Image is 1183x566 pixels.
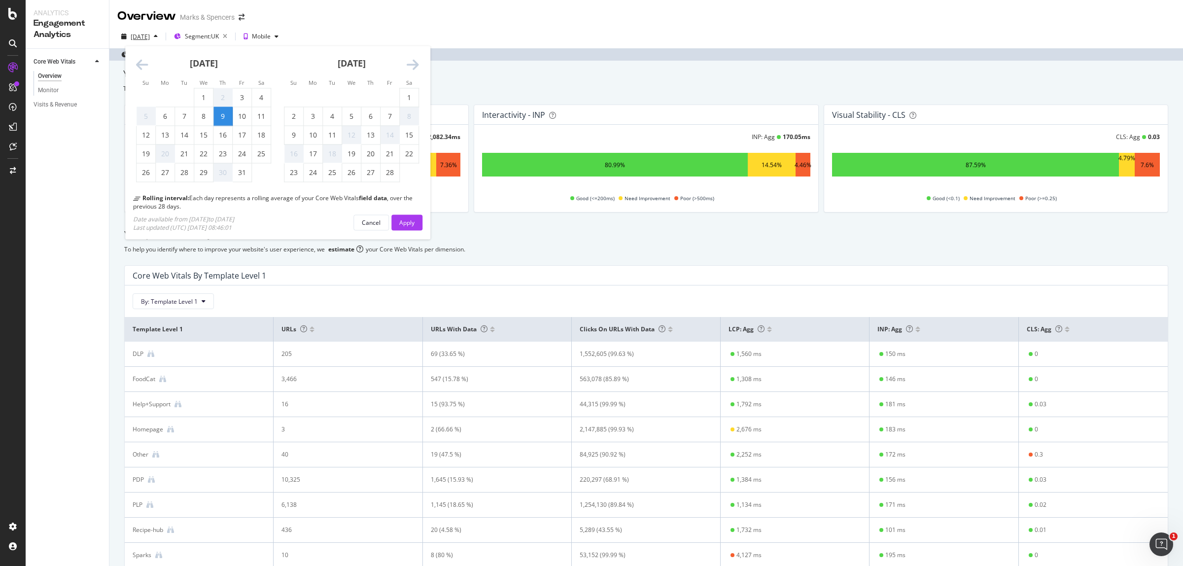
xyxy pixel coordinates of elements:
a: Overview [38,71,102,81]
div: 4,127 ms [736,551,762,560]
div: 0.3 [1035,450,1043,459]
div: 2 (66.66 %) [431,425,550,434]
div: 80.99% [605,161,625,169]
div: 3 [233,93,251,103]
div: 4 [252,93,271,103]
td: Wednesday, February 26, 2025 [342,163,361,182]
div: 156 ms [885,475,905,484]
div: Engagement Analytics [34,18,101,40]
div: 17 [233,130,251,140]
div: 1,145 (18.65 %) [431,500,550,509]
div: 2,252 ms [736,450,762,459]
span: Good (<0.1) [933,192,960,204]
td: Sunday, January 26, 2025 [137,163,156,182]
div: 7 [381,111,399,121]
div: 23 [213,149,232,159]
div: 24 [304,168,322,177]
div: 1,645 (15.93 %) [431,475,550,484]
div: 16 [281,400,401,409]
div: 17 [304,149,322,159]
strong: [DATE] [338,57,366,69]
td: Tuesday, February 11, 2025 [323,126,342,144]
div: 1,792 ms [736,400,762,409]
div: Last updated (UTC) [DATE] 08:46:01 [133,223,234,231]
div: 1,308 ms [736,375,762,384]
div: [DATE] [131,33,150,41]
div: 0 [1035,551,1038,560]
small: Fr [239,79,244,86]
div: 101 ms [885,526,905,534]
div: 10 [233,111,251,121]
div: 19 [137,149,155,159]
div: 44,315 (99.99 %) [580,400,699,409]
div: 7 [175,111,194,121]
div: 40 [281,450,401,459]
div: 31 [233,168,251,177]
span: Template Level 1 [133,325,263,334]
td: Saturday, January 25, 2025 [252,144,271,163]
div: Move backward to switch to the previous month. [136,58,148,72]
div: 26 [137,168,155,177]
div: 27 [361,168,380,177]
div: 4.46% [795,161,811,169]
div: 6,138 [281,500,401,509]
td: Saturday, January 4, 2025 [252,88,271,107]
td: Wednesday, January 29, 2025 [194,163,213,182]
span: LCP: Agg [729,325,765,333]
div: INP: Agg [752,133,775,141]
div: Each day represents a rolling average of your Core Web Vitals , over the previous 28 days. [133,194,422,211]
td: Thursday, February 27, 2025 [361,163,381,182]
div: 6 [361,111,380,121]
iframe: Intercom live chat [1149,532,1173,556]
div: This dashboard represents how Google measures your website's user experience based on [123,84,1169,93]
td: Wednesday, January 8, 2025 [194,107,213,126]
div: 20 [361,149,380,159]
a: Core Web Vitals [34,57,92,67]
div: 26 [342,168,361,177]
td: Saturday, February 1, 2025 [400,88,419,107]
div: 1,552,605 (99.63 %) [580,350,699,358]
div: 15 [400,130,418,140]
td: Saturday, January 18, 2025 [252,126,271,144]
span: INP: Agg [877,325,913,333]
small: Mo [309,79,317,86]
div: 18 [323,149,342,159]
span: Poor (>=0.25) [1025,192,1057,204]
td: Not available. Monday, January 20, 2025 [156,144,175,163]
td: Not available. Thursday, January 2, 2025 [213,88,233,107]
div: 28 [175,168,194,177]
div: PLP [133,500,142,509]
div: 436 [281,526,401,534]
div: 172 ms [885,450,905,459]
div: Visits & Revenue [34,100,77,110]
td: Thursday, February 6, 2025 [361,107,381,126]
div: 5 [342,111,361,121]
div: 29 [194,168,213,177]
td: Wednesday, February 5, 2025 [342,107,361,126]
span: Clicks on URLs with data [580,325,665,333]
div: 69 (33.65 %) [431,350,550,358]
div: 10 [281,551,401,560]
td: Monday, February 24, 2025 [304,163,323,182]
div: 170.05 ms [783,133,810,141]
div: 0.01 [1035,526,1046,534]
div: Interactivity - INP [482,110,545,120]
small: Sa [406,79,412,86]
td: Selected. Thursday, January 9, 2025 [213,107,233,126]
div: Sparks [133,551,151,560]
div: 547 (15.78 %) [431,375,550,384]
small: Tu [181,79,187,86]
div: To help you identify where to improve your website's user experience, we your Core Web Vitals per... [124,245,1168,253]
div: Date available from [DATE] to [DATE] [133,214,234,223]
div: 15 (93.75 %) [431,400,550,409]
div: Other [133,450,148,459]
div: arrow-right-arrow-left [239,14,244,21]
div: PDP [133,475,144,484]
div: CLS: Agg [1116,133,1140,141]
small: Th [219,79,226,86]
div: 0.03 [1035,475,1046,484]
td: Friday, January 31, 2025 [233,163,252,182]
div: 14.54% [762,161,782,169]
td: Tuesday, January 28, 2025 [175,163,194,182]
div: 21 [175,149,194,159]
